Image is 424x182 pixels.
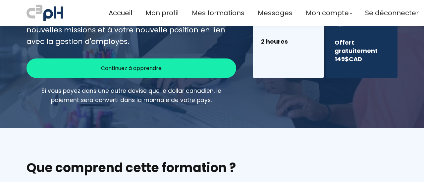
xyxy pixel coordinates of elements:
img: a70bc7685e0efc0bd0b04b3506828469.jpeg [26,3,63,22]
span: Mon compte [306,8,349,18]
a: Mon profil [145,8,179,18]
h2: Que comprend cette formation ? [26,159,397,176]
s: 149$CAD [335,55,362,63]
a: Se déconnecter [365,8,419,18]
span: Continuez à apprendre [101,64,162,72]
div: Si vous payez dans une autre devise que le dollar canadien, le paiement sera converti dans la mon... [26,86,236,105]
a: Messages [258,8,292,18]
a: Mes formations [192,8,244,18]
h3: Offert gratuitement [335,38,389,63]
a: Accueil [109,8,132,18]
h3: 2 heures [261,37,316,46]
